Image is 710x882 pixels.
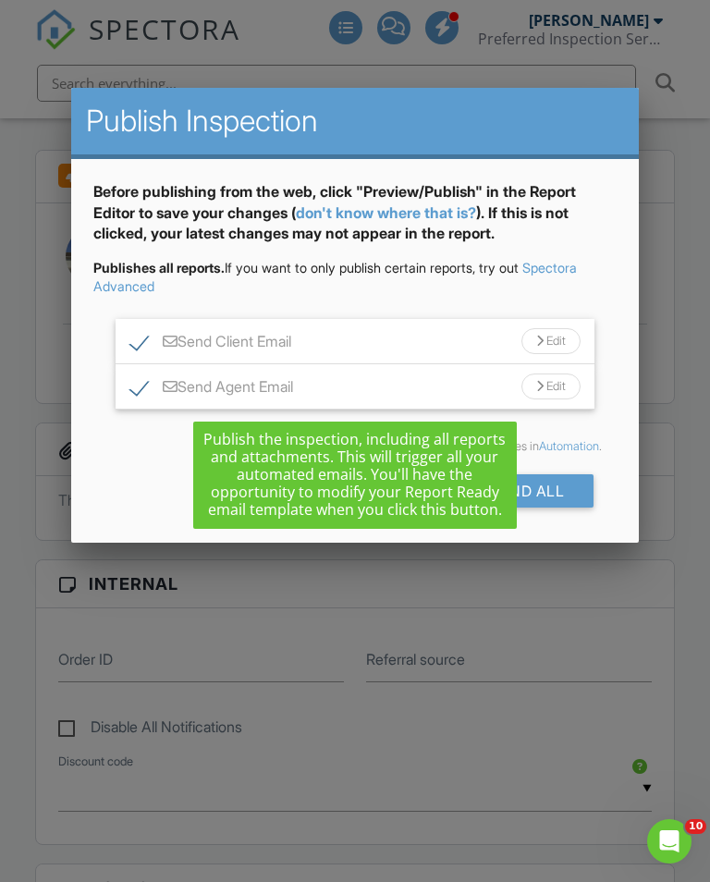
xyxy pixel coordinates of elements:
[93,260,225,276] strong: Publishes all reports.
[685,819,706,834] span: 10
[108,439,602,454] div: You can edit email/text templates in .
[296,203,476,222] a: don't know where that is?
[86,103,624,140] h2: Publish Inspection
[521,374,581,399] div: Edit
[93,181,617,258] div: Before publishing from the web, click "Preview/Publish" in the Report Editor to save your changes...
[521,328,581,354] div: Edit
[447,474,594,508] div: Send All
[130,378,293,401] label: Send Agent Email
[93,260,519,276] span: If you want to only publish certain reports, try out
[539,439,599,453] a: Automation
[647,819,692,864] iframe: Intercom live chat
[130,333,291,356] label: Send Client Email
[339,474,447,508] div: Close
